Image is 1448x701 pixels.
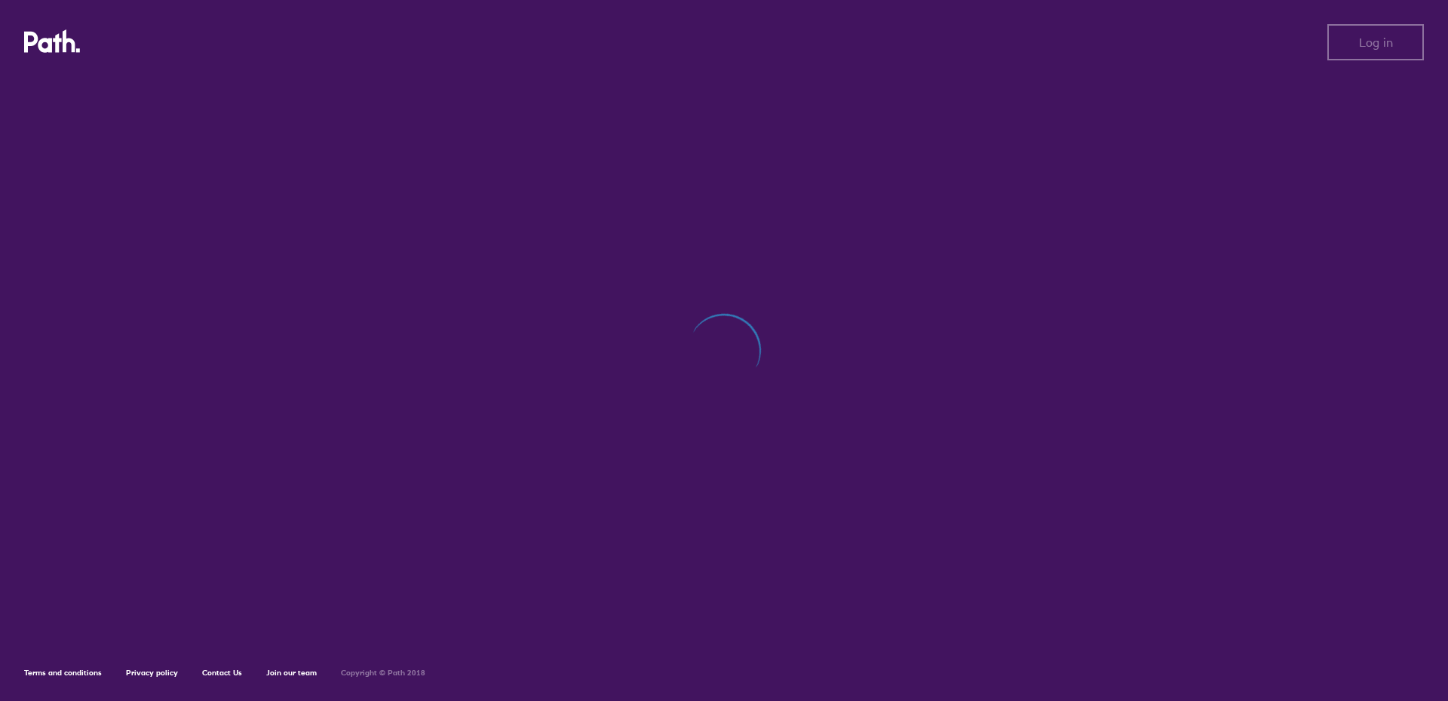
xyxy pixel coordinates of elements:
[126,668,178,678] a: Privacy policy
[24,668,102,678] a: Terms and conditions
[341,669,425,678] h6: Copyright © Path 2018
[1327,24,1424,60] button: Log in
[202,668,242,678] a: Contact Us
[1359,35,1393,49] span: Log in
[266,668,317,678] a: Join our team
